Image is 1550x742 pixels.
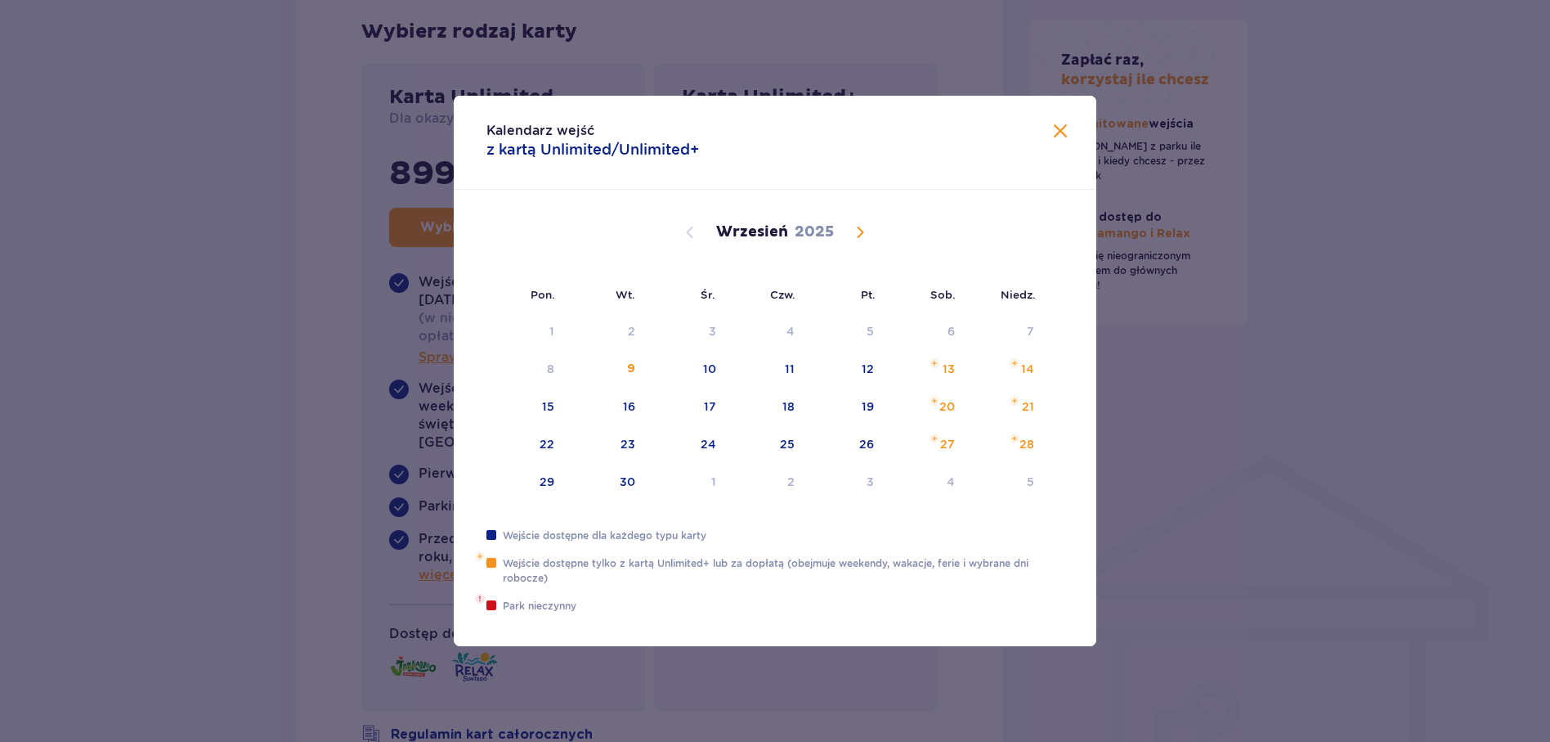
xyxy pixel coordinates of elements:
small: Śr. [701,288,715,301]
td: Not available. czwartek, 2 października 2025 [728,465,807,501]
td: Not available. niedziela, 28 września 2025 [966,427,1046,463]
div: 7 [1027,323,1034,340]
div: 6 [947,323,955,340]
td: Not available. poniedziałek, 15 września 2025 [486,389,566,425]
div: 11 [785,361,795,377]
td: Not available. środa, 1 października 2025 [647,465,728,501]
div: 23 [620,436,635,452]
p: Wrzesień [716,223,788,242]
td: Not available. czwartek, 4 września 2025 [728,314,807,350]
div: 21 [1022,398,1034,415]
td: Not available. sobota, 27 września 2025 [885,427,966,463]
small: Pt. [861,288,876,301]
div: Calendar [454,190,1096,528]
td: Not available. środa, 24 września 2025 [647,427,728,463]
span: z kartą Unlimited/Unlimited+ [486,141,699,158]
p: Wejście dostępne tylko z kartą Unlimited+ lub za dopłatą (obejmuje weekendy, wakacje, ferie i wyb... [503,556,1064,586]
div: 3 [867,474,874,490]
td: Not available. wtorek, 2 września 2025 [566,314,647,350]
td: Not available. czwartek, 11 września 2025 [728,352,807,388]
td: Not available. środa, 10 września 2025 [647,352,728,388]
div: 18 [782,398,795,415]
div: 25 [780,436,795,452]
p: 2025 [795,223,834,242]
td: Not available. niedziela, 5 października 2025 [966,465,1046,501]
td: Not available. sobota, 4 października 2025 [885,465,966,501]
div: 4 [947,474,955,490]
td: Not available. poniedziałek, 1 września 2025 [486,314,566,350]
div: 1 [711,474,716,490]
td: Not available. wtorek, 16 września 2025 [566,389,647,425]
div: 24 [701,436,716,452]
div: 1 [549,323,554,340]
div: 16 [623,398,635,415]
td: Not available. piątek, 12 września 2025 [806,352,885,388]
td: Not available. piątek, 19 września 2025 [806,389,885,425]
div: 5 [1027,474,1034,490]
div: 15 [542,398,554,415]
td: Not available. środa, 17 września 2025 [647,389,728,425]
td: Not available. wtorek, 30 września 2025 [566,465,647,501]
td: Not available. wtorek, 23 września 2025 [566,427,647,463]
td: Not available. wtorek, 9 września 2025 [566,352,647,388]
small: Sob. [930,288,956,301]
small: Wt. [616,288,635,301]
td: Not available. poniedziałek, 29 września 2025 [486,465,566,501]
div: 10 [703,361,716,377]
div: 2 [787,474,795,490]
div: 12 [862,361,874,377]
td: Not available. niedziela, 14 września 2025 [966,352,1046,388]
td: Not available. piątek, 3 października 2025 [806,465,885,501]
div: 8 [547,361,554,377]
div: 29 [540,474,554,490]
div: 19 [862,398,874,415]
div: 5 [867,323,874,340]
td: Not available. sobota, 13 września 2025 [885,352,966,388]
td: Not available. sobota, 6 września 2025 [885,314,966,350]
small: Czw. [770,288,795,301]
td: Not available. piątek, 26 września 2025 [806,427,885,463]
td: Not available. poniedziałek, 22 września 2025 [486,427,566,463]
div: 20 [939,398,955,415]
div: 14 [1021,361,1034,377]
div: 30 [620,474,635,490]
td: Not available. czwartek, 25 września 2025 [728,427,807,463]
p: Kalendarz wejść [486,122,699,160]
div: 4 [786,323,795,340]
div: 9 [627,361,635,377]
td: Not available. czwartek, 18 września 2025 [728,389,807,425]
td: Not available. niedziela, 7 września 2025 [966,314,1046,350]
td: Not available. poniedziałek, 8 września 2025 [486,352,566,388]
p: Park nieczynny [503,599,576,614]
small: Niedz. [1001,288,1036,301]
td: Not available. środa, 3 września 2025 [647,314,728,350]
td: Not available. niedziela, 21 września 2025 [966,389,1046,425]
td: Not available. sobota, 20 września 2025 [885,389,966,425]
div: 2 [628,323,635,340]
small: Pon. [531,288,555,301]
div: 28 [1019,436,1034,452]
div: 26 [859,436,874,452]
div: 13 [943,361,955,377]
div: 27 [940,436,955,452]
p: Wejście dostępne dla każdego typu karty [503,528,706,543]
td: Not available. piątek, 5 września 2025 [806,314,885,350]
div: 17 [704,398,716,415]
div: 22 [540,436,554,452]
div: 3 [709,323,716,340]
